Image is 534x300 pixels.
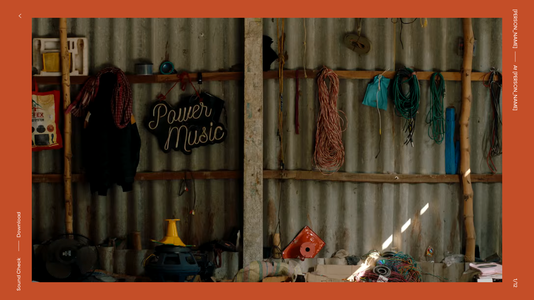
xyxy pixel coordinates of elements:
[511,65,519,110] span: At [PERSON_NAME]
[15,258,23,291] div: Sound Check
[15,212,23,254] button: Download asset
[16,212,22,237] span: Download
[511,9,519,48] a: [PERSON_NAME]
